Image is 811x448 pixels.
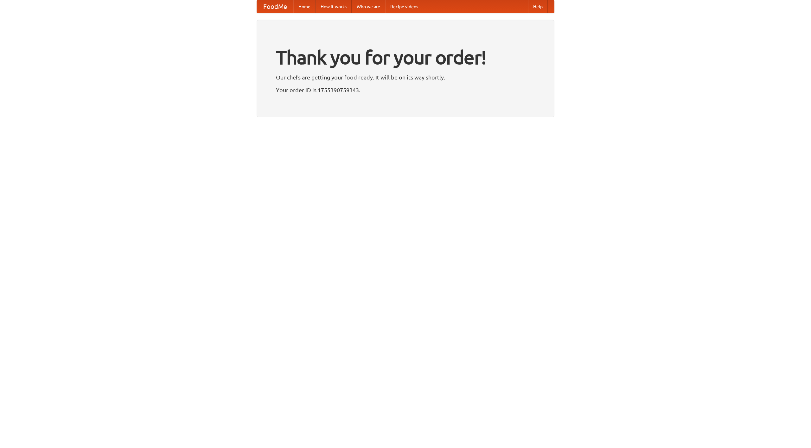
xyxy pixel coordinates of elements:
p: Your order ID is 1755390759343. [276,85,535,95]
a: Who we are [352,0,385,13]
a: Recipe videos [385,0,423,13]
h1: Thank you for your order! [276,42,535,73]
a: How it works [316,0,352,13]
p: Our chefs are getting your food ready. It will be on its way shortly. [276,73,535,82]
a: Help [528,0,548,13]
a: Home [293,0,316,13]
a: FoodMe [257,0,293,13]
